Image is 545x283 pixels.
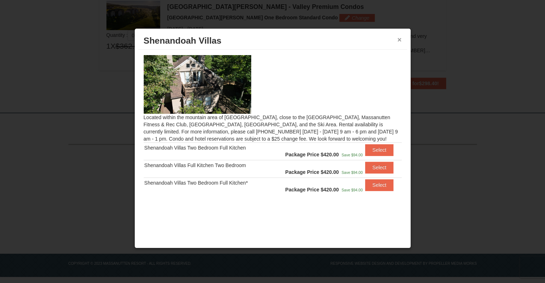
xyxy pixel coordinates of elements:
span: Save $94.00 [341,153,363,157]
span: Shenandoah Villas [144,36,221,45]
strong: Package Price $420.00 [285,187,339,192]
button: × [397,36,402,43]
strong: Package Price $420.00 [285,152,339,157]
div: Located within the mountain area of [GEOGRAPHIC_DATA], close to the [GEOGRAPHIC_DATA], Massanutte... [138,50,407,208]
button: Select [365,144,393,156]
img: 19219019-2-e70bf45f.jpg [144,55,251,114]
div: Shenandoah Villas Two Bedroom Full Kitchen* [144,179,268,186]
div: Shenandoah Villas Full Kitchen Two Bedroom [144,162,268,169]
span: Save $94.00 [341,188,363,192]
strong: Package Price $420.00 [285,169,339,175]
button: Select [365,179,393,191]
span: Save $94.00 [341,170,363,175]
div: Shenandoah Villas Two Bedroom Full Kitchen [144,144,268,151]
button: Select [365,162,393,173]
